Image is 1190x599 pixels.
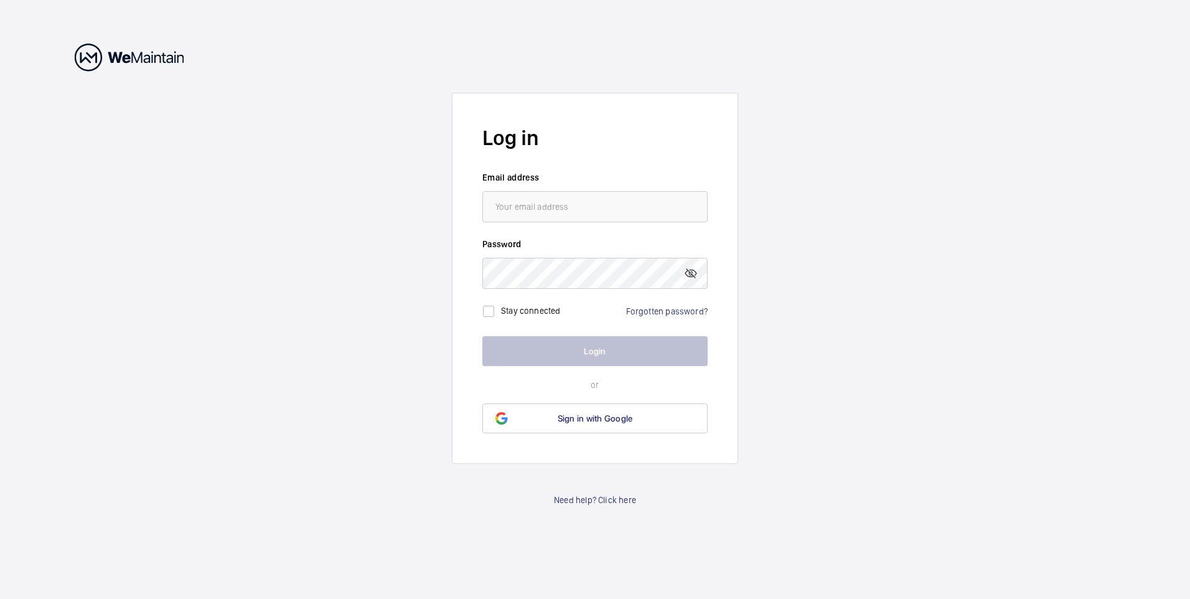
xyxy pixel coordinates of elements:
[482,123,708,153] h2: Log in
[482,191,708,222] input: Your email address
[626,306,708,316] a: Forgotten password?
[554,494,636,506] a: Need help? Click here
[482,336,708,366] button: Login
[482,171,708,184] label: Email address
[482,379,708,391] p: or
[482,238,708,250] label: Password
[558,413,633,423] span: Sign in with Google
[501,306,561,316] label: Stay connected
